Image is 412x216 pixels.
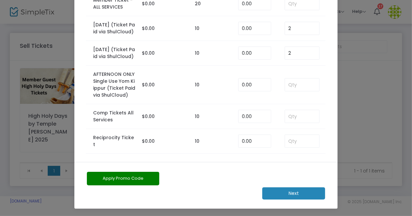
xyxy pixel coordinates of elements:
[142,25,155,32] span: $0.00
[93,134,136,148] label: Reciprocity Ticket
[195,0,201,7] label: 20
[285,135,319,147] input: Qty
[93,71,136,99] label: AFTERNOON ONLY Single Use Yom Kiippur (Ticket Paid via ShulCloud)
[285,78,319,91] input: Qty
[142,0,155,7] span: $0.00
[239,135,271,147] input: Enter Service Fee
[142,113,155,120] span: $0.00
[142,138,155,144] span: $0.00
[93,46,136,60] label: [DATE] (Ticket Paid via ShulCloud)
[142,81,155,88] span: $0.00
[239,110,271,123] input: Enter Service Fee
[195,138,199,145] label: 10
[239,22,271,35] input: Enter Service Fee
[285,110,319,123] input: Qty
[195,25,199,32] label: 10
[285,47,319,59] input: Qty
[195,81,199,88] label: 10
[285,22,319,35] input: Qty
[93,21,136,35] label: [DATE] (Ticket Paid via ShulCloud)
[87,172,159,185] button: Apply Promo Code
[239,47,271,59] input: Enter Service Fee
[195,50,199,57] label: 10
[239,78,271,91] input: Enter Service Fee
[142,50,155,56] span: $0.00
[93,109,136,123] label: Comp Tickets All Services
[262,187,325,200] m-button: Next
[195,113,199,120] label: 10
